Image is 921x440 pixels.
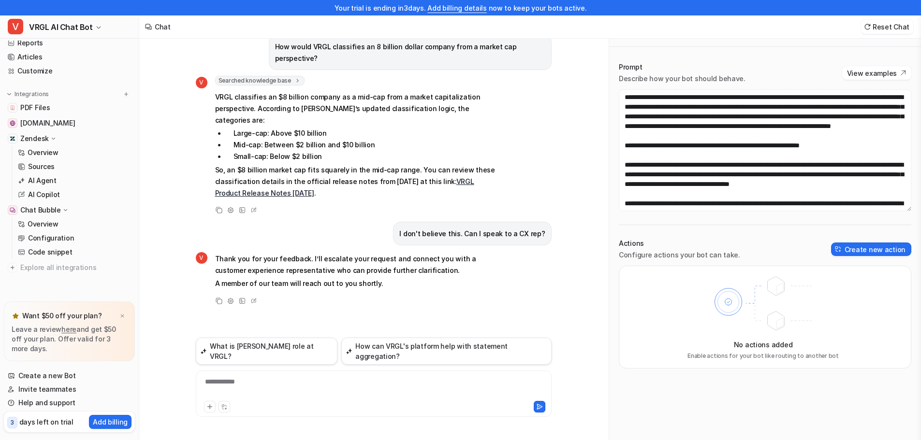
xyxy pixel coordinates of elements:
[119,313,125,319] img: x
[196,252,207,264] span: V
[123,91,130,98] img: menu_add.svg
[215,278,498,289] p: A member of our team will reach out to you shortly.
[28,190,60,199] p: AI Copilot
[619,62,746,72] p: Prompt
[275,41,545,64] p: How would VRGL classifies an 8 billion dollar company from a market cap perspective?
[11,418,14,427] p: 3
[8,263,17,272] img: explore all integrations
[835,246,842,253] img: create-action-icon.svg
[619,250,740,260] p: Configure actions your bot can take.
[4,383,135,396] a: Invite teammates
[861,20,913,34] button: Reset Chat
[14,217,135,231] a: Overview
[93,417,128,427] p: Add billing
[4,116,135,130] a: www.vrglwealth.com[DOMAIN_NAME]
[14,146,135,159] a: Overview
[427,4,487,12] a: Add billing details
[12,325,127,354] p: Leave a review and get $50 off your plan. Offer valid for 3 more days.
[4,396,135,410] a: Help and support
[155,22,171,32] div: Chat
[14,160,135,173] a: Sources
[4,369,135,383] a: Create a new Bot
[28,176,57,185] p: AI Agent
[29,20,93,34] span: VRGL AI Chat Bot
[215,253,498,276] p: Thank you for your feedback. I’ll escalate your request and connect you with a customer experienc...
[28,148,58,157] p: Overview
[10,105,15,111] img: PDF Files
[226,128,498,139] li: Large-cap: Above $10 billion
[14,231,135,245] a: Configuration
[14,245,135,259] a: Code snippet
[8,19,23,34] span: V
[215,76,305,85] span: Searched knowledge base
[14,188,135,201] a: AI Copilot
[61,325,76,333] a: here
[22,311,102,321] p: Want $50 off your plan?
[20,103,50,113] span: PDF Files
[20,118,75,128] span: [DOMAIN_NAME]
[10,207,15,213] img: Chat Bubble
[10,120,15,126] img: www.vrglwealth.com
[28,219,58,229] p: Overview
[4,101,135,114] a: PDF FilesPDF Files
[215,164,498,199] p: So, an $8 billion market cap fits squarely in the mid-cap range. You can review these classificat...
[28,247,73,257] p: Code snippet
[215,177,474,197] a: VRGL Product Release Notes [DATE]
[6,91,13,98] img: expand menu
[341,338,552,365] button: How can VRGL's platform help with statement aggregation?
[687,352,839,360] p: Enable actions for your bot like routing to another bot
[215,91,498,126] p: VRGL classifies an $8 billion company as a mid-cap from a market capitalization perspective. Acco...
[89,415,132,429] button: Add billing
[15,90,49,98] p: Integrations
[4,64,135,78] a: Customize
[619,74,746,84] p: Describe how your bot should behave.
[20,134,49,143] p: Zendesk
[831,242,911,256] button: Create new action
[28,233,74,243] p: Configuration
[4,50,135,64] a: Articles
[226,151,498,162] li: Small-cap: Below $2 billion
[14,174,135,187] a: AI Agent
[864,23,871,30] img: reset
[12,312,19,320] img: star
[399,228,545,240] p: I don't believe this. Can I speak to a CX rep?
[20,260,131,275] span: Explore all integrations
[4,36,135,50] a: Reports
[196,338,337,365] button: What is [PERSON_NAME] role at VRGL?
[4,89,52,99] button: Integrations
[842,66,911,80] button: View examples
[226,139,498,151] li: Mid-cap: Between $2 billion and $10 billion
[619,239,740,248] p: Actions
[19,417,73,427] p: days left on trial
[734,340,793,350] p: No actions added
[20,205,61,215] p: Chat Bubble
[10,136,15,142] img: Zendesk
[28,162,55,171] p: Sources
[196,77,207,88] span: V
[4,261,135,274] a: Explore all integrations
